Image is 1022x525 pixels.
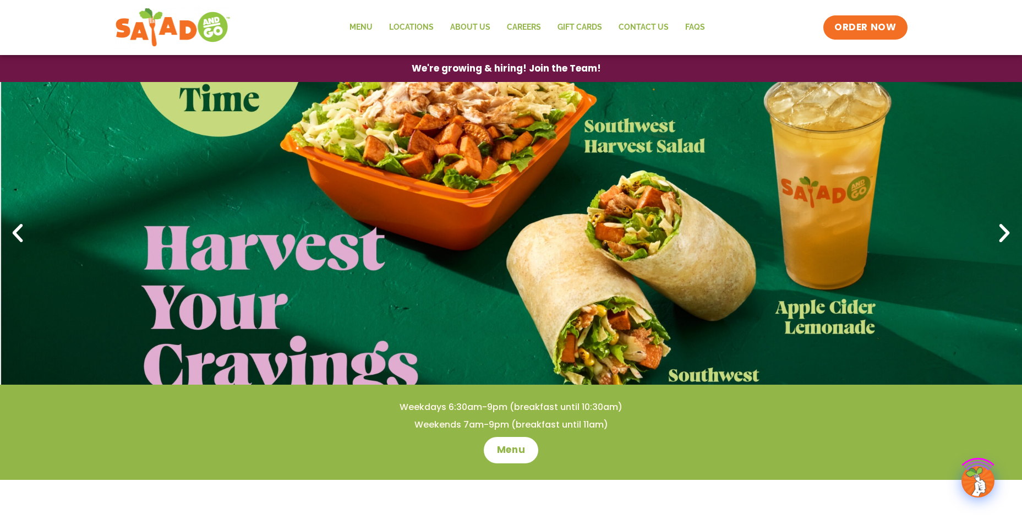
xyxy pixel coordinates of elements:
[677,15,713,40] a: FAQs
[115,6,231,50] img: new-SAG-logo-768×292
[22,401,1000,413] h4: Weekdays 6:30am-9pm (breakfast until 10:30am)
[549,15,610,40] a: GIFT CARDS
[823,15,907,40] a: ORDER NOW
[610,15,677,40] a: Contact Us
[497,444,525,457] span: Menu
[395,56,617,81] a: We're growing & hiring! Join the Team!
[412,64,601,73] span: We're growing & hiring! Join the Team!
[499,15,549,40] a: Careers
[22,419,1000,431] h4: Weekends 7am-9pm (breakfast until 11am)
[341,15,381,40] a: Menu
[442,15,499,40] a: About Us
[834,21,896,34] span: ORDER NOW
[341,15,713,40] nav: Menu
[381,15,442,40] a: Locations
[484,437,538,463] a: Menu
